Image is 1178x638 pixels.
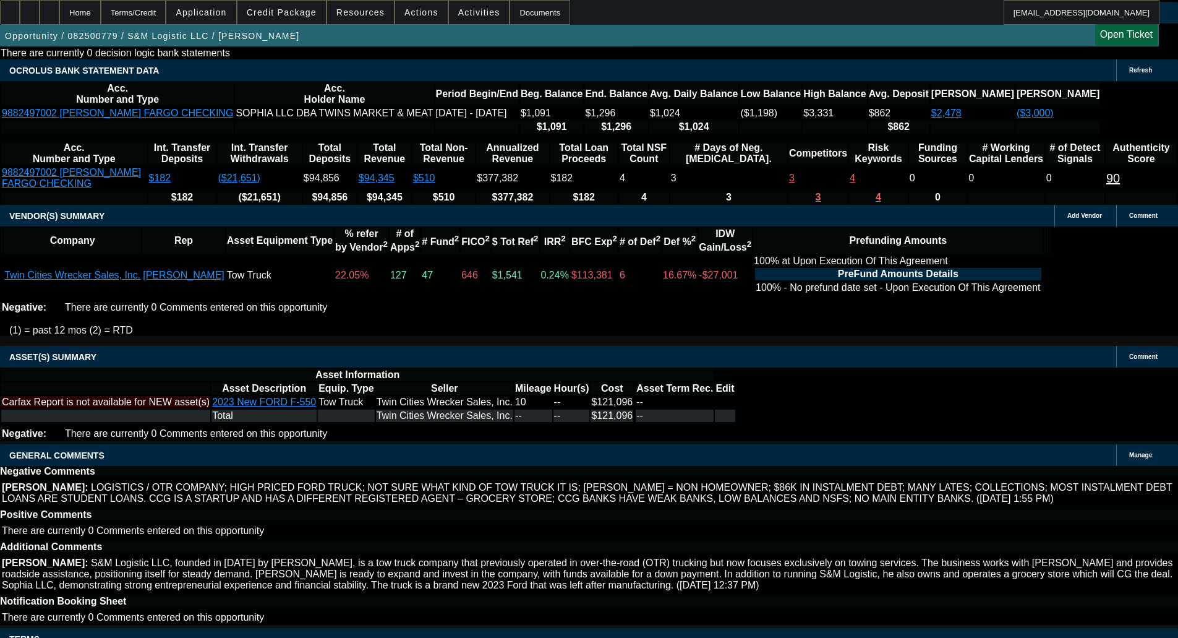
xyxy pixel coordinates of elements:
[553,410,590,422] td: --
[691,234,696,243] sup: 2
[636,410,714,422] td: --
[461,255,490,296] td: 646
[649,121,739,133] th: $1,024
[619,166,669,190] td: 4
[2,482,1172,504] span: LOGISTICS / OTR COMPANY; HIGH PRICED FORD TRUCK; NOT SURE WHAT KIND OF TOW TRUCK IT IS; [PERSON_N...
[909,142,967,165] th: Funding Sources
[415,239,419,249] sup: 2
[485,234,489,243] sup: 2
[449,1,510,24] button: Activities
[550,166,618,190] td: $182
[620,236,660,247] b: # of Def
[2,428,46,439] b: Negative:
[754,256,1042,295] div: 100% at Upon Execution Of This Agreement
[492,236,539,247] b: $ Tot Ref
[9,450,105,460] span: GENERAL COMMENTS
[649,82,739,106] th: Avg. Daily Balance
[520,121,583,133] th: $1,091
[670,166,787,190] td: 3
[636,383,713,394] b: Asset Term Rec.
[174,235,193,246] b: Rep
[9,325,1178,336] p: (1) = past 12 mos (2) = RTD
[1129,212,1158,219] span: Comment
[315,369,399,380] b: Asset Information
[395,1,448,24] button: Actions
[619,255,661,296] td: 6
[619,142,669,165] th: Sum of the Total NSF Count and Total Overdraft Fee Count from Ocrolus
[909,191,967,204] th: 0
[550,191,618,204] th: $182
[931,108,962,118] a: $2,478
[2,397,210,408] div: Carfax Report is not available for NEW asset(s)
[584,82,647,106] th: End. Balance
[9,66,159,75] span: OCROLUS BANK STATEMENT DATA
[476,191,548,204] th: $377,382
[561,234,565,243] sup: 2
[1129,353,1158,360] span: Comment
[148,191,216,204] th: $182
[455,234,459,243] sup: 2
[550,142,618,165] th: Total Loan Proceeds
[755,282,1041,294] td: 100% - No prefund date set - Upon Execution Of This Agreement
[303,142,357,165] th: Total Deposits
[1046,166,1104,190] td: 0
[227,235,333,246] b: Asset Equipment Type
[235,82,433,106] th: Acc. Holder Name
[740,82,801,106] th: Low Balance
[303,166,357,190] td: $94,856
[413,173,435,183] a: $510
[1106,142,1177,165] th: Authenticity Score
[318,382,374,395] th: Equip. Type
[376,410,513,422] td: Twin Cities Wrecker Sales, Inc.
[336,7,385,17] span: Resources
[649,107,739,119] td: $1,024
[664,236,696,247] b: Def %
[212,410,316,421] div: Total
[601,383,623,394] b: Cost
[1067,212,1102,219] span: Add Vendor
[1,82,234,106] th: Acc. Number and Type
[435,82,519,106] th: Period Begin/End
[217,142,301,165] th: Int. Transfer Withdrawals
[636,382,714,395] th: Asset Term Recommendation
[327,1,394,24] button: Resources
[235,107,433,119] td: SOPHIA LLC DBA TWINS MARKET & MEAT
[698,255,752,296] td: -$27,001
[149,173,171,183] a: $182
[715,382,735,395] th: Edit
[591,396,633,408] td: $121,096
[553,396,590,408] td: --
[9,211,105,221] span: VENDOR(S) SUMMARY
[2,167,141,189] a: 9882497002 [PERSON_NAME] FARGO CHECKING
[9,352,96,362] span: ASSET(S) SUMMARY
[699,228,751,252] b: IDW Gain/Loss
[591,410,633,422] td: $121,096
[166,1,236,24] button: Application
[383,239,387,249] sup: 2
[571,236,617,247] b: BFC Exp
[514,410,552,422] td: --
[968,142,1044,165] th: # Working Capital Lenders
[636,396,714,408] td: --
[404,7,438,17] span: Actions
[1129,452,1152,459] span: Manage
[2,482,88,493] b: [PERSON_NAME]:
[747,239,751,249] sup: 2
[335,255,388,296] td: 22.05%
[492,255,539,296] td: $1,541
[803,107,866,119] td: $3,331
[554,383,589,394] b: Hour(s)
[1,142,147,165] th: Acc. Number and Type
[303,191,357,204] th: $94,856
[421,255,459,296] td: 47
[65,428,327,439] span: There are currently 0 Comments entered on this opportunity
[1016,82,1100,106] th: [PERSON_NAME]
[458,7,500,17] span: Activities
[544,236,566,247] b: IRR
[868,107,929,119] td: $862
[422,236,459,247] b: # Fund
[477,173,548,184] div: $377,382
[670,142,787,165] th: # Days of Neg. [MEDICAL_DATA].
[619,191,669,204] th: 4
[670,191,787,204] th: 3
